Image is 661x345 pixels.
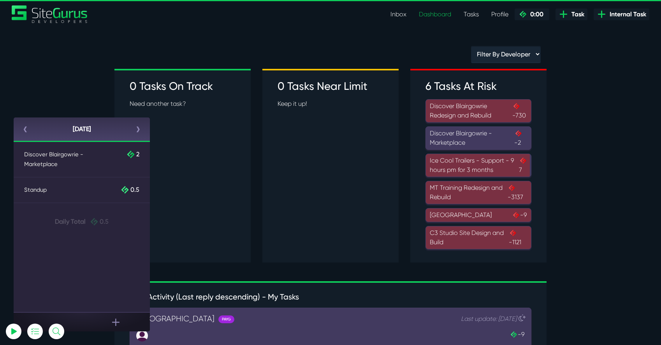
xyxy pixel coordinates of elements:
a: Internal Task [594,9,649,20]
p: Last update: [DATE] [461,314,525,324]
h3: 0 Tasks Near Limit [278,80,383,93]
a: [GEOGRAPHIC_DATA]-9 [425,208,531,222]
p: Keep it up! [278,99,383,109]
a: Profile [485,7,515,22]
a: 0:00 [515,9,549,20]
span: -3137 [508,183,527,202]
div: MT Training Redesign and Rebuild [430,183,527,202]
div: C3 Studio Site Design and Build [430,228,527,247]
a: Discover Blairgowrie - Marketplace [11,25,103,59]
a: Dashboard [413,7,457,22]
span: -730 [512,102,527,120]
div: Discover Blairgowrie - Marketplace [430,129,527,147]
a: [GEOGRAPHIC_DATA] [136,314,214,323]
h3: 0 Tasks On Track [130,80,236,93]
a: Inbox [384,7,413,22]
a: C3 Studio Site Design and Build-1121 [425,226,531,249]
span: 0:00 [527,11,543,18]
a: SiteGurus [12,5,88,23]
p: Time: 0:30 [107,61,126,84]
p: Need another task? [130,99,236,109]
span: -1121 [509,228,527,247]
span: 7 [519,156,527,175]
div: Standup [11,61,39,84]
div: PAYG [218,315,234,323]
div: Ice Cool Trailers - Support - 9 hours pm for 3 months [430,156,527,175]
a: Discover Blairgowrie - Marketplace-2 [425,126,531,150]
h3: 6 Tasks At Risk [425,80,531,93]
span: -9 [510,330,525,339]
a: Ice Cool Trailers - Support - 9 hours pm for 3 months7 [425,154,531,177]
span: Task [568,10,584,19]
span: Internal Task [607,10,646,19]
span: Daily Total [41,100,72,108]
span: -9 [512,210,527,220]
div: Discover Blairgowrie Redesign and Rebuild [430,102,527,120]
a: Task [556,9,587,20]
a: MT Training Redesign and Rebuild-3137 [425,181,531,204]
h5: Task Activity (Last reply descending) - My Tasks [130,292,531,301]
span: -2 [514,129,527,147]
a: Discover Blairgowrie Redesign and Rebuild-730 [425,99,531,123]
p: Time: 0:20 [113,25,126,59]
div: [GEOGRAPHIC_DATA] [430,210,527,220]
img: Sitegurus Logo [12,5,88,23]
a: Tasks [457,7,485,22]
p: 0.5 [77,93,95,116]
